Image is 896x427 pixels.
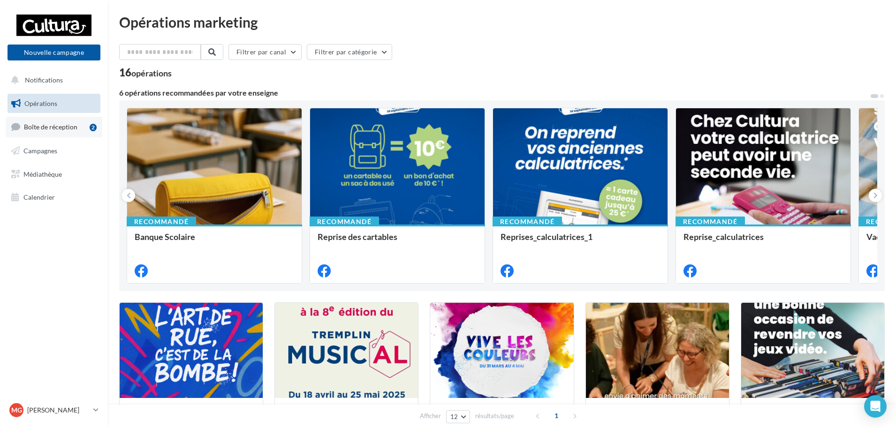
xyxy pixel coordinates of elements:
span: Notifications [25,76,63,84]
p: [PERSON_NAME] [27,405,90,415]
span: MG [11,405,22,415]
div: Reprise_calculatrices [683,232,843,251]
div: Reprise des cartables [318,232,477,251]
div: Recommandé [127,217,196,227]
span: 1 [549,408,564,423]
span: Afficher [420,412,441,420]
button: Filtrer par canal [228,44,302,60]
div: 16 [119,67,172,78]
div: Recommandé [676,217,745,227]
span: Calendrier [23,193,55,201]
span: Campagnes [23,147,57,155]
a: MG [PERSON_NAME] [8,401,100,419]
span: Opérations [24,99,57,107]
button: Nouvelle campagne [8,45,100,60]
button: 12 [446,410,470,423]
button: Notifications [6,70,99,90]
div: Recommandé [310,217,379,227]
a: Calendrier [6,187,102,207]
div: Reprises_calculatrices_1 [501,232,660,251]
div: Recommandé [493,217,562,227]
button: Filtrer par catégorie [307,44,392,60]
div: Opérations marketing [119,15,885,29]
a: Médiathèque [6,165,102,184]
div: 2 [90,124,97,131]
div: Open Intercom Messenger [864,395,887,418]
div: opérations [131,69,172,77]
span: résultats/page [475,412,514,420]
a: Boîte de réception2 [6,117,102,137]
span: Boîte de réception [24,123,77,131]
span: 12 [450,413,458,420]
span: Médiathèque [23,170,62,178]
div: 6 opérations recommandées par votre enseigne [119,89,870,97]
a: Opérations [6,94,102,113]
a: Campagnes [6,141,102,161]
div: Banque Scolaire [135,232,294,251]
